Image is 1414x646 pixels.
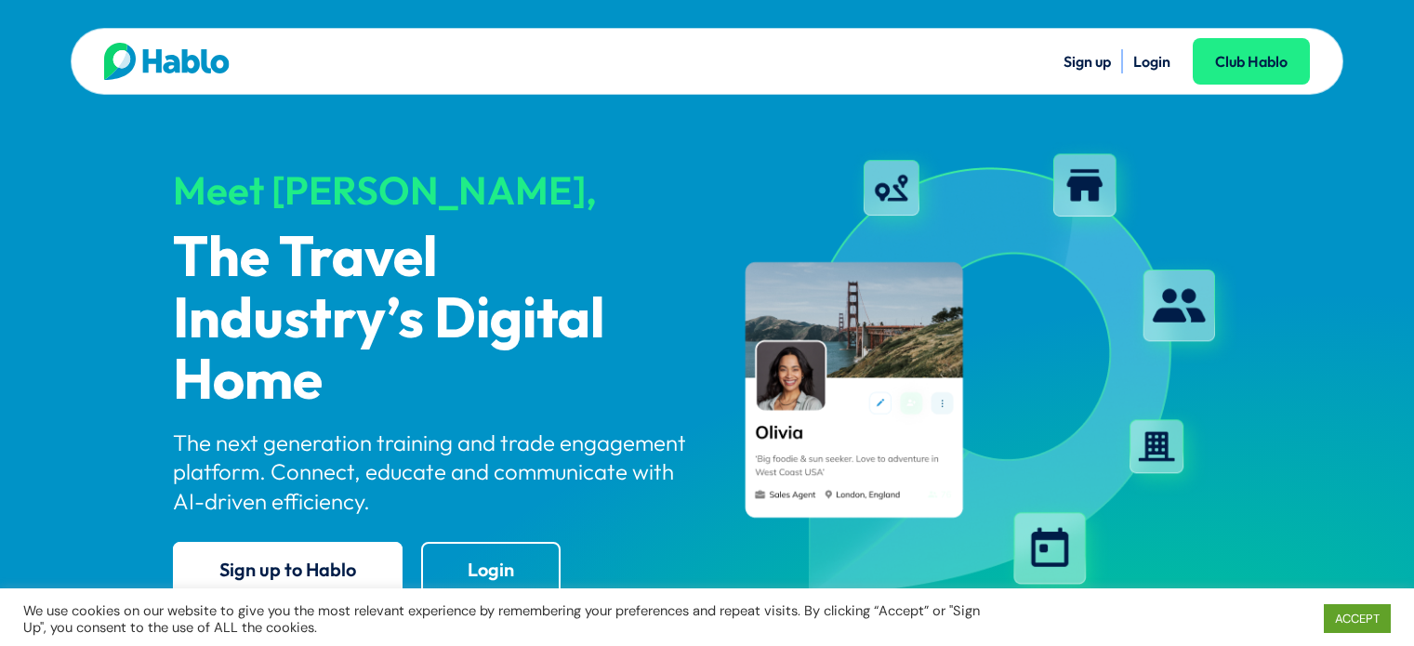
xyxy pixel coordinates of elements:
img: hablo-profile-image [723,138,1242,613]
a: Club Hablo [1193,38,1310,85]
a: Sign up to Hablo [173,542,403,597]
p: The Travel Industry’s Digital Home [173,229,692,413]
a: ACCEPT [1324,604,1391,633]
div: We use cookies on our website to give you the most relevant experience by remembering your prefer... [23,602,981,636]
a: Sign up [1064,52,1111,71]
div: Meet [PERSON_NAME], [173,169,692,212]
img: Hablo logo main 2 [104,43,230,80]
p: The next generation training and trade engagement platform. Connect, educate and communicate with... [173,428,692,516]
a: Login [421,542,561,597]
a: Login [1133,52,1170,71]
